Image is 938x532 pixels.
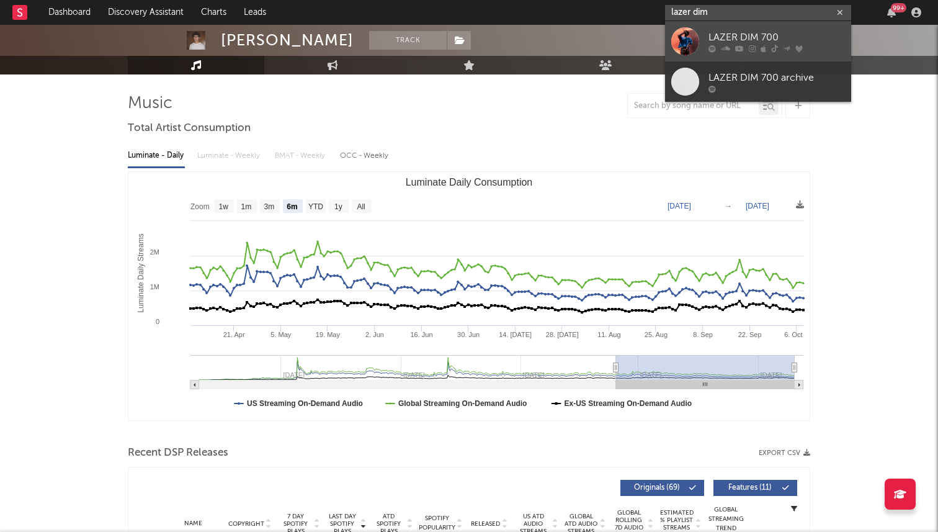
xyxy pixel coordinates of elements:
[499,331,532,338] text: 14. [DATE]
[228,520,264,528] span: Copyright
[668,202,691,210] text: [DATE]
[398,399,527,408] text: Global Streaming On-Demand Audio
[620,480,704,496] button: Originals(69)
[128,172,810,420] svg: Luminate Daily Consumption
[565,399,692,408] text: Ex-US Streaming On-Demand Audio
[190,202,210,211] text: Zoom
[738,331,762,338] text: 22. Sep
[136,233,145,312] text: Luminate Daily Streams
[241,202,252,211] text: 1m
[270,331,292,338] text: 5. May
[645,331,668,338] text: 25. Aug
[708,30,845,45] div: LAZER DIM 700
[340,145,390,166] div: OCC - Weekly
[264,202,275,211] text: 3m
[725,202,732,210] text: →
[546,331,579,338] text: 28. [DATE]
[166,519,221,528] div: Name
[597,331,620,338] text: 11. Aug
[628,101,759,111] input: Search by song name or URL
[471,520,500,528] span: Released
[247,399,363,408] text: US Streaming On-Demand Audio
[713,480,797,496] button: Features(11)
[628,484,686,492] span: Originals ( 69 )
[693,331,713,338] text: 8. Sep
[369,31,447,50] button: Track
[223,331,245,338] text: 21. Apr
[665,5,851,20] input: Search for artists
[150,248,159,256] text: 2M
[708,70,845,85] div: LAZER DIM 700 archive
[219,202,229,211] text: 1w
[665,61,851,102] a: LAZER DIM 700 archive
[665,21,851,61] a: LAZER DIM 700
[287,202,297,211] text: 6m
[365,331,384,338] text: 2. Jun
[316,331,341,338] text: 19. May
[150,283,159,291] text: 1M
[410,331,432,338] text: 16. Jun
[891,3,906,12] div: 99 +
[128,145,185,166] div: Luminate - Daily
[457,331,480,338] text: 30. Jun
[784,331,802,338] text: 6. Oct
[221,31,354,50] div: [PERSON_NAME]
[887,7,896,17] button: 99+
[357,202,365,211] text: All
[128,446,228,461] span: Recent DSP Releases
[721,484,779,492] span: Features ( 11 )
[759,449,810,457] button: Export CSV
[406,177,533,187] text: Luminate Daily Consumption
[334,202,342,211] text: 1y
[308,202,323,211] text: YTD
[746,202,769,210] text: [DATE]
[156,318,159,325] text: 0
[128,121,251,136] span: Total Artist Consumption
